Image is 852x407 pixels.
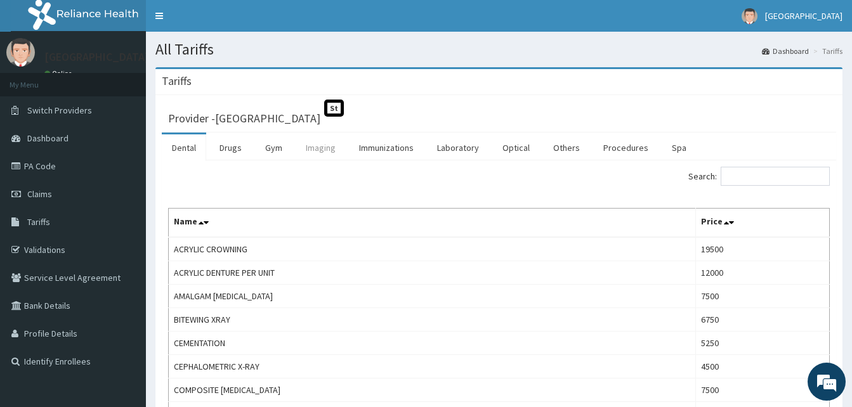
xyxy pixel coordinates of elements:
span: Dashboard [27,132,69,144]
span: St [324,100,344,117]
span: [GEOGRAPHIC_DATA] [765,10,842,22]
td: CEPHALOMETRIC X-RAY [169,355,696,378]
a: Laboratory [427,134,489,161]
td: 7500 [695,285,829,308]
img: User Image [6,38,35,67]
p: [GEOGRAPHIC_DATA] [44,51,149,63]
a: Drugs [209,134,252,161]
td: 4500 [695,355,829,378]
td: 6750 [695,308,829,332]
td: 19500 [695,237,829,261]
a: Imaging [296,134,346,161]
h1: All Tariffs [155,41,842,58]
a: Optical [492,134,540,161]
img: User Image [742,8,757,24]
a: Gym [255,134,292,161]
td: BITEWING XRAY [169,308,696,332]
h3: Provider - [GEOGRAPHIC_DATA] [168,113,320,124]
th: Name [169,209,696,238]
td: ACRYLIC DENTURE PER UNIT [169,261,696,285]
a: Online [44,69,75,78]
span: Switch Providers [27,105,92,116]
input: Search: [721,167,830,186]
h3: Tariffs [162,75,192,87]
li: Tariffs [810,46,842,56]
a: Immunizations [349,134,424,161]
td: ACRYLIC CROWNING [169,237,696,261]
a: Dashboard [762,46,809,56]
span: Tariffs [27,216,50,228]
a: Spa [662,134,697,161]
label: Search: [688,167,830,186]
td: 12000 [695,261,829,285]
span: Claims [27,188,52,200]
td: CEMENTATION [169,332,696,355]
td: 7500 [695,378,829,402]
td: AMALGAM [MEDICAL_DATA] [169,285,696,308]
td: COMPOSITE [MEDICAL_DATA] [169,378,696,402]
th: Price [695,209,829,238]
a: Procedures [593,134,659,161]
td: 5250 [695,332,829,355]
a: Others [543,134,590,161]
a: Dental [162,134,206,161]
